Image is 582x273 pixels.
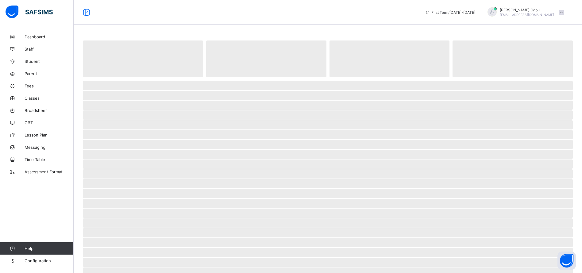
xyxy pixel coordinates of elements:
span: ‌ [83,218,573,228]
span: ‌ [83,189,573,198]
span: Time Table [25,157,74,162]
div: AnnOgbu [481,7,567,17]
span: Staff [25,47,74,52]
span: Dashboard [25,34,74,39]
span: Configuration [25,258,73,263]
span: session/term information [425,10,475,15]
span: Lesson Plan [25,133,74,137]
span: ‌ [83,209,573,218]
span: Assessment Format [25,169,74,174]
span: Help [25,246,73,251]
span: ‌ [83,120,573,129]
button: Open asap [557,252,576,270]
span: ‌ [83,169,573,179]
span: ‌ [206,40,326,77]
span: ‌ [83,91,573,100]
span: ‌ [83,228,573,237]
span: Fees [25,83,74,88]
span: ‌ [83,40,203,77]
span: Parent [25,71,74,76]
span: ‌ [83,101,573,110]
span: ‌ [83,160,573,169]
span: ‌ [83,110,573,120]
span: [PERSON_NAME] Ogbu [500,8,554,12]
span: Messaging [25,145,74,150]
span: ‌ [83,199,573,208]
span: ‌ [330,40,450,77]
span: Student [25,59,74,64]
span: ‌ [83,140,573,149]
span: Classes [25,96,74,101]
span: [EMAIL_ADDRESS][DOMAIN_NAME] [500,13,554,17]
img: safsims [6,6,53,18]
span: CBT [25,120,74,125]
span: ‌ [83,238,573,247]
span: ‌ [83,130,573,139]
span: ‌ [83,248,573,257]
span: ‌ [83,81,573,90]
span: ‌ [83,258,573,267]
span: ‌ [83,150,573,159]
span: ‌ [453,40,573,77]
span: ‌ [83,179,573,188]
span: Broadsheet [25,108,74,113]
